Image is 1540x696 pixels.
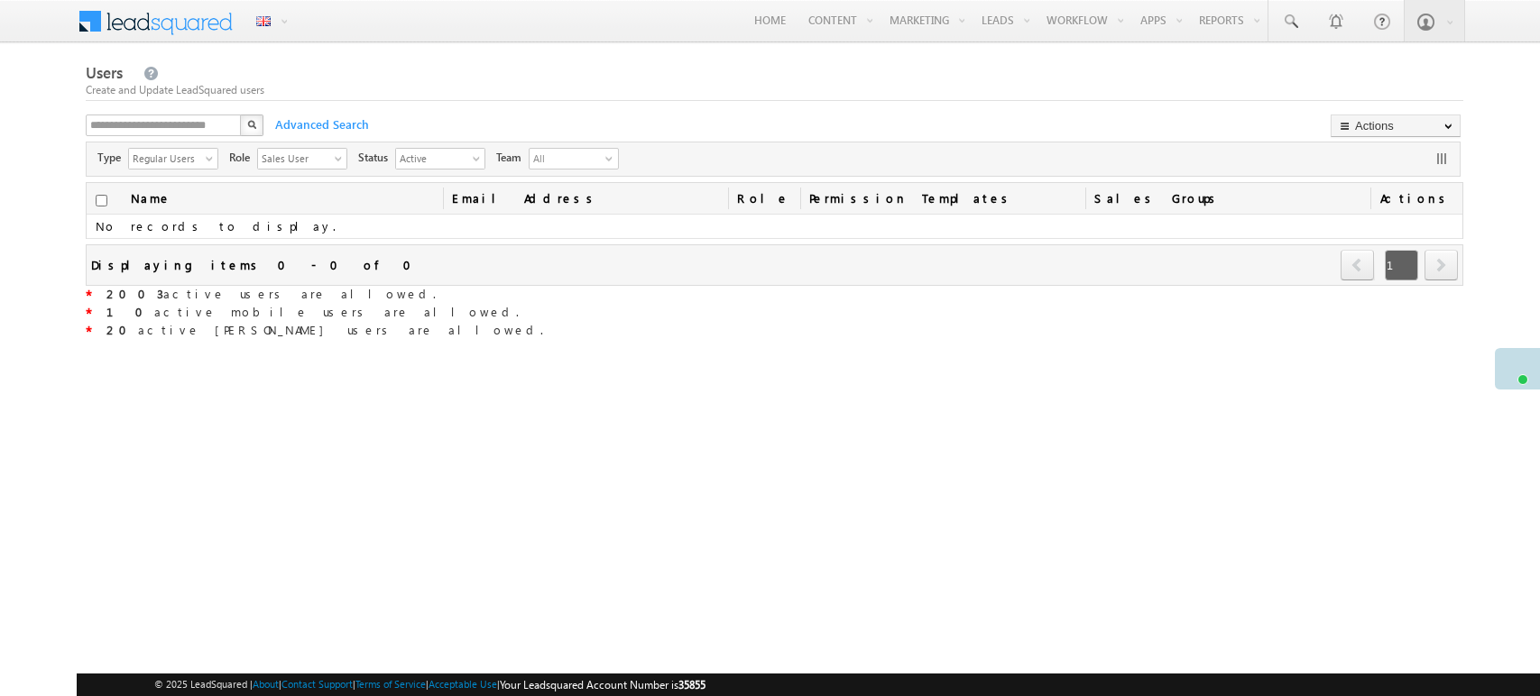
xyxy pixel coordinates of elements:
span: select [206,153,220,163]
a: Acceptable Use [429,678,497,690]
span: Active [396,149,470,167]
div: Displaying items 0 - 0 of 0 [91,254,422,275]
span: Regular Users [129,149,203,167]
strong: 10 [106,304,154,319]
span: © 2025 LeadSquared | | | | | [154,676,705,693]
strong: 2003 [106,286,163,301]
span: Advanced Search [266,116,374,133]
a: prev [1341,252,1375,280]
button: Actions [1331,114,1461,137]
span: Permission Templates [800,183,1085,214]
span: next [1425,250,1458,280]
span: Role [229,150,257,166]
a: Contact Support [281,678,353,690]
a: Role [728,183,801,214]
span: Users [86,62,123,83]
span: active mobile users are allowed. [106,304,519,319]
a: Terms of Service [355,678,426,690]
a: Name [122,183,180,214]
strong: 20 [106,322,138,337]
img: Search [247,120,256,129]
span: Sales User [258,149,332,167]
a: About [253,678,279,690]
span: 35855 [678,678,705,691]
span: select [473,153,487,163]
span: Your Leadsquared Account Number is [500,678,705,691]
a: next [1425,252,1458,280]
td: No records to display. [87,215,1462,239]
span: All [530,149,602,169]
span: 1 [1385,250,1418,280]
span: Team [496,150,529,166]
a: Sales Groups [1085,183,1370,214]
a: Email Address [443,183,728,214]
span: Type [97,150,128,166]
span: Status [358,150,395,166]
div: Create and Update LeadSquared users [86,82,1462,98]
span: prev [1341,250,1374,280]
span: select [335,153,349,163]
span: Actions [1370,183,1462,214]
span: active users are allowed. [106,286,436,301]
span: active [PERSON_NAME] users are allowed. [92,322,543,337]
